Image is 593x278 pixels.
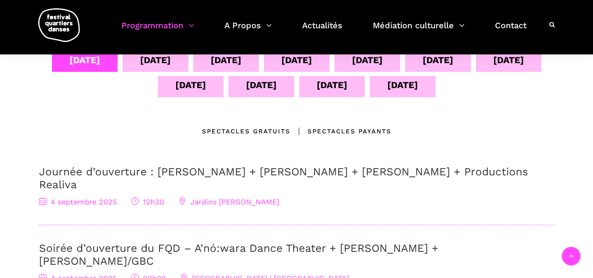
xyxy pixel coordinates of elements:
div: [DATE] [317,78,347,92]
div: [DATE] [69,53,100,67]
span: Jardins [PERSON_NAME] [179,197,279,206]
img: logo-fqd-med [38,8,80,42]
div: Spectacles gratuits [202,126,290,136]
a: A Propos [224,18,272,43]
a: Programmation [121,18,194,43]
a: Médiation culturelle [373,18,465,43]
div: [DATE] [246,78,277,92]
div: [DATE] [140,53,171,67]
span: 4 septembre 2025 [39,197,117,206]
a: Contact [495,18,527,43]
a: Journée d’ouverture : [PERSON_NAME] + [PERSON_NAME] + [PERSON_NAME] + Productions Realiva [39,165,528,191]
div: [DATE] [211,53,241,67]
a: Soirée d’ouverture du FQD – A’nó:wara Dance Theater + [PERSON_NAME] + [PERSON_NAME]/GBC [39,242,438,267]
a: Actualités [302,18,342,43]
div: [DATE] [175,78,206,92]
div: [DATE] [423,53,453,67]
div: [DATE] [352,53,383,67]
div: [DATE] [493,53,524,67]
div: [DATE] [387,78,418,92]
div: [DATE] [281,53,312,67]
div: Spectacles Payants [290,126,391,136]
span: 12h30 [131,197,164,206]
